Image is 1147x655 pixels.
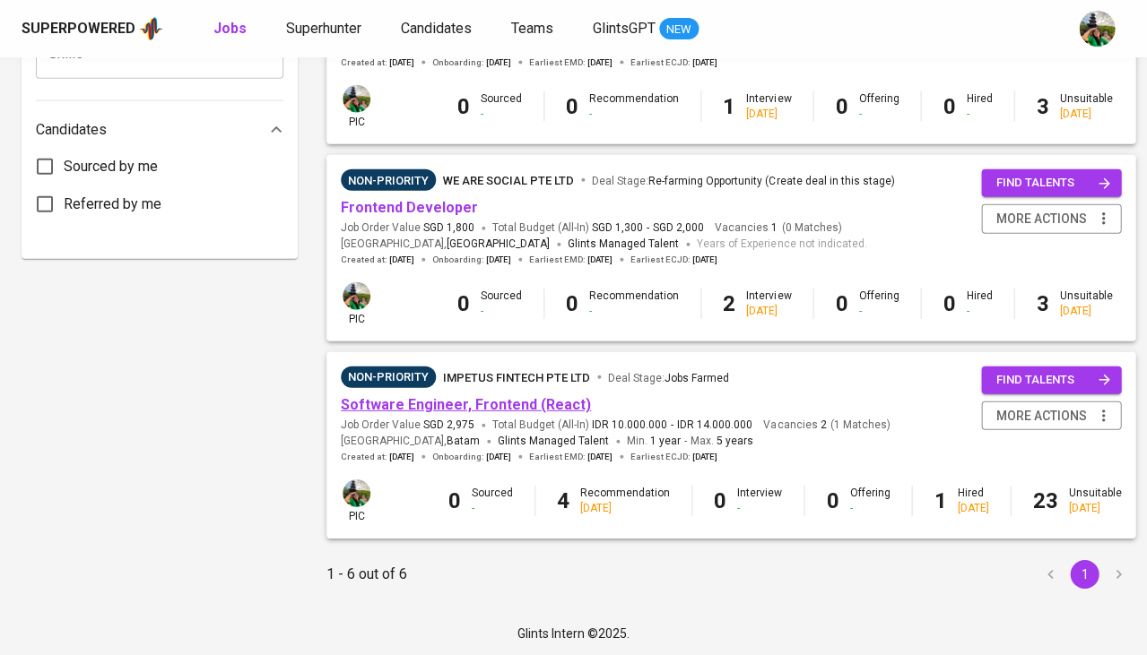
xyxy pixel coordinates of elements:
div: Pending Client’s Feedback [341,169,436,191]
b: 23 [1032,488,1057,513]
span: Job Order Value [341,220,474,236]
b: 0 [566,94,578,119]
span: Deal Stage : [592,175,894,187]
a: GlintsGPT NEW [593,18,699,40]
span: Jobs Farmed [665,372,729,384]
span: [GEOGRAPHIC_DATA] [447,236,550,254]
span: Vacancies ( 0 Matches ) [715,220,841,236]
div: Sourced [481,91,522,122]
span: [DATE] [587,56,613,69]
span: Earliest EMD : [529,56,613,69]
button: page 1 [1070,560,1099,589]
div: Hired [966,91,992,122]
span: Glints Managed Talent [498,435,609,447]
span: - [671,418,673,433]
span: IDR 14.000.000 [677,418,752,433]
b: 0 [943,291,955,316]
span: SGD 2,975 [423,418,474,433]
img: eva@glints.com [343,479,370,507]
span: SGD 1,800 [423,220,474,236]
div: Unsuitable [1068,486,1121,516]
a: Candidates [401,18,475,40]
span: IMPETUS FINTECH PTE LTD [443,371,590,384]
b: 0 [448,488,461,513]
div: - [858,107,899,122]
span: [DATE] [389,451,414,463]
a: Superhunter [286,18,365,40]
div: - [966,304,992,319]
img: eva@glints.com [343,282,370,310]
b: 0 [826,488,839,513]
span: Total Budget (All-In) [492,418,752,433]
span: Years of Experience not indicated. [697,236,866,254]
span: Created at : [341,451,414,463]
span: [DATE] [389,56,414,69]
span: Onboarding : [432,451,511,463]
div: pic [341,280,372,327]
a: Frontend Developer [341,199,478,216]
div: [DATE] [957,501,988,516]
span: more actions [995,405,1086,427]
span: Batam [447,433,480,451]
div: - [481,107,522,122]
span: - [647,220,649,236]
div: Unsuitable [1059,91,1112,122]
span: Deal Stage : [608,372,729,384]
span: IDR 10.000.000 [592,418,667,433]
a: Teams [511,18,557,40]
div: [DATE] [1059,107,1112,122]
div: - [589,107,679,122]
div: [DATE] [746,304,791,319]
span: Created at : [341,254,414,266]
span: Teams [511,20,553,37]
div: - [472,501,513,516]
span: GlintsGPT [593,20,656,37]
span: [DATE] [587,451,613,463]
span: Job Order Value [341,418,474,433]
div: Unsuitable [1059,289,1112,319]
a: Software Engineer, Frontend (React) [341,396,591,413]
span: Onboarding : [432,254,511,266]
b: 4 [557,488,569,513]
nav: pagination navigation [1033,560,1135,589]
b: 0 [943,94,955,119]
b: 0 [457,291,470,316]
span: Earliest ECJD : [630,254,717,266]
span: Re-farming Opportunity (Create deal in this stage) [648,175,894,187]
b: 0 [566,291,578,316]
div: Hired [966,289,992,319]
span: Superhunter [286,20,361,37]
div: [DATE] [746,107,791,122]
div: Recommendation [589,289,679,319]
button: find talents [981,366,1121,394]
div: Superpowered [22,19,135,39]
div: Interview [746,91,791,122]
div: [DATE] [1068,501,1121,516]
b: 0 [457,94,470,119]
div: Recommendation [580,486,670,516]
span: find talents [995,370,1110,391]
span: [DATE] [692,254,717,266]
img: eva@glints.com [1079,11,1115,47]
span: Total Budget (All-In) [492,220,704,236]
span: Non-Priority [341,172,436,190]
a: Jobs [213,18,250,40]
span: SGD 1,300 [592,220,643,236]
span: SGD 2,000 [653,220,704,236]
b: 1 [723,94,735,119]
div: Interview [746,289,791,319]
b: 3 [1036,291,1048,316]
div: - [481,304,522,319]
span: [GEOGRAPHIC_DATA] , [341,236,550,254]
span: [DATE] [486,56,511,69]
span: Earliest ECJD : [630,451,717,463]
span: 2 [817,418,826,433]
b: 1 [934,488,946,513]
b: Jobs [213,20,247,37]
button: more actions [981,204,1121,234]
div: Candidates [36,112,283,148]
p: Candidates [36,119,107,141]
div: Interview [737,486,782,516]
span: Candidates [401,20,472,37]
span: 1 [769,220,778,236]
